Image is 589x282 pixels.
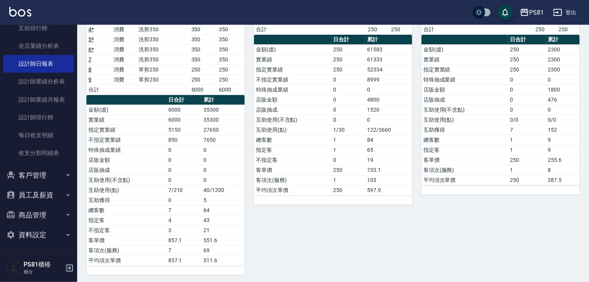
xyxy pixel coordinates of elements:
td: 0 [166,175,201,185]
td: 52334 [365,65,412,75]
td: 0 [166,165,201,175]
td: 0/0 [508,115,546,125]
td: 250 [557,24,580,34]
td: 0 [546,105,580,115]
td: 0 [365,85,412,95]
td: 350 [217,54,245,65]
td: 0 [166,195,201,205]
td: 0 [508,85,546,95]
td: 7/210 [166,185,201,195]
td: 0/0 [546,115,580,125]
button: 商品管理 [3,205,74,225]
td: 總客數 [421,135,508,145]
td: 消費 [112,44,137,54]
td: 3 [166,225,201,235]
a: 設計師業績月報表 [3,91,74,109]
td: 250 [533,24,557,34]
td: 店販金額 [254,95,331,105]
td: 實業績 [86,115,166,125]
a: 設計師日報表 [3,55,74,73]
td: 客單價 [86,235,166,245]
td: 19 [365,155,412,165]
td: 0 [331,95,365,105]
td: 合計 [86,85,112,95]
td: 7 [508,125,546,135]
td: 1 [331,145,365,155]
td: 0 [166,145,201,155]
td: 40/1200 [201,185,245,195]
button: save [498,5,513,20]
td: 0 [331,115,365,125]
td: 0 [331,155,365,165]
td: 65 [365,145,412,155]
td: 1800 [546,85,580,95]
td: 0 [365,115,412,125]
td: 實業績 [421,54,508,65]
td: 250 [190,65,217,75]
td: 1520 [365,105,412,115]
td: 1 [508,145,546,155]
td: 不指定客 [86,225,166,235]
td: 7 [166,245,201,255]
td: 不指定實業績 [254,75,331,85]
td: 857.1 [166,255,201,265]
td: 350 [217,24,245,34]
td: 總客數 [254,135,331,145]
td: 指定實業績 [86,125,166,135]
td: 0 [331,85,365,95]
td: 特殊抽成業績 [254,85,331,95]
td: 8999 [365,75,412,85]
td: 350 [217,44,245,54]
a: 每日收支明細 [3,126,74,144]
td: 350 [190,24,217,34]
td: 43 [201,215,245,225]
td: 店販金額 [86,155,166,165]
td: 6000 [190,85,217,95]
td: 0 [201,175,245,185]
td: 平均項次單價 [86,255,166,265]
td: 互助使用(不含點) [254,115,331,125]
td: 4800 [365,95,412,105]
td: 0 [331,105,365,115]
td: 金額(虛) [254,44,331,54]
td: 1/30 [331,125,365,135]
td: 511.6 [201,255,245,265]
td: 850 [166,135,201,145]
td: 250 [217,65,245,75]
td: 單剪250 [137,75,190,85]
td: 指定客 [421,145,508,155]
td: 互助獲得 [86,195,166,205]
a: 設計師排行榜 [3,109,74,126]
td: 27650 [201,125,245,135]
button: 員工及薪資 [3,185,74,205]
td: 857.1 [166,235,201,245]
td: 2300 [546,65,580,75]
h5: PS81櫃檯 [24,261,63,268]
td: 總客數 [86,205,166,215]
a: 9 [88,76,91,83]
td: 6000 [217,85,245,95]
td: 35300 [201,105,245,115]
button: 資料設定 [3,225,74,245]
td: 指定實業績 [421,65,508,75]
td: 250 [508,65,546,75]
p: 櫃台 [24,268,63,275]
td: 0 [201,165,245,175]
td: 250 [508,44,546,54]
td: 合計 [254,24,277,34]
td: 0 [508,105,546,115]
table: a dense table [86,5,245,95]
td: 1 [508,135,546,145]
td: 250 [190,75,217,85]
td: 0 [201,155,245,165]
td: 互助使用(不含點) [86,175,166,185]
td: 特殊抽成業績 [421,75,508,85]
td: 4 [166,215,201,225]
td: 消費 [112,54,137,65]
td: 單剪250 [137,65,190,75]
td: 1 [331,135,365,145]
button: PS81 [517,5,547,20]
td: 84 [365,135,412,145]
td: 客項次(服務) [254,175,331,185]
td: 店販抽成 [254,105,331,115]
